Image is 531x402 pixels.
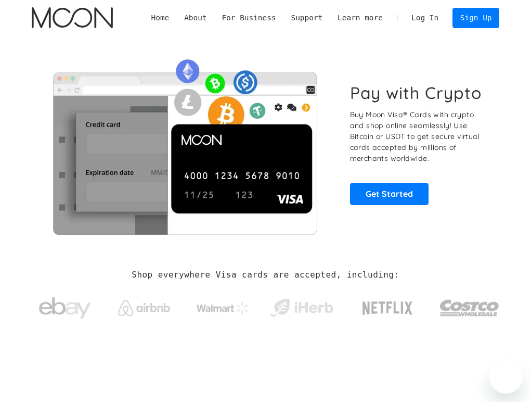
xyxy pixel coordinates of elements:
[268,286,335,325] a: iHerb
[452,8,499,28] a: Sign Up
[283,12,330,24] div: Support
[32,53,338,235] img: Moon Cards let you spend your crypto anywhere Visa is accepted.
[404,8,446,28] a: Log In
[489,360,523,394] iframe: Button to launch messaging window
[144,12,177,24] a: Home
[330,12,391,24] div: Learn more
[32,7,113,28] a: home
[350,109,489,164] p: Buy Moon Visa® Cards with crypto and shop online seamlessly! Use Bitcoin or USDT to get secure vi...
[184,12,206,24] div: About
[439,281,499,330] a: Costco
[439,291,499,325] img: Costco
[350,183,429,205] a: Get Started
[118,300,170,316] img: Airbnb
[222,12,276,24] div: For Business
[177,12,214,24] div: About
[338,12,383,24] div: Learn more
[361,295,413,321] img: Netflix
[32,7,113,28] img: Moon Logo
[214,12,283,24] div: For Business
[347,285,427,326] a: Netflix
[268,296,335,320] img: iHerb
[39,292,91,324] img: ebay
[291,12,322,24] div: Support
[189,292,256,320] a: Walmart
[32,281,98,330] a: ebay
[197,302,249,315] img: Walmart
[111,290,177,321] a: Airbnb
[132,270,399,280] h2: Shop everywhere Visa cards are accepted, including:
[350,83,482,103] h1: Pay with Crypto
